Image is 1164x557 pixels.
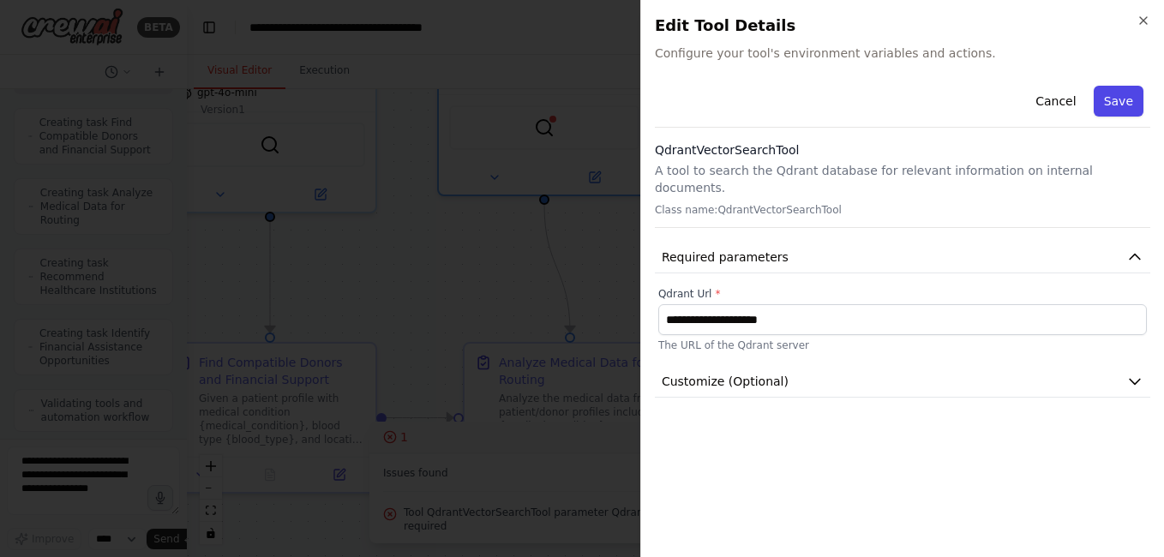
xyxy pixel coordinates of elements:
span: Configure your tool's environment variables and actions. [655,45,1150,62]
span: Required parameters [662,249,789,266]
button: Cancel [1025,86,1086,117]
label: Qdrant Url [658,287,1147,301]
p: Class name: QdrantVectorSearchTool [655,203,1150,217]
h2: Edit Tool Details [655,14,1150,38]
h3: QdrantVectorSearchTool [655,141,1150,159]
p: The URL of the Qdrant server [658,338,1147,352]
button: Save [1094,86,1143,117]
button: Customize (Optional) [655,366,1150,398]
span: Customize (Optional) [662,373,789,390]
p: A tool to search the Qdrant database for relevant information on internal documents. [655,162,1150,196]
button: Required parameters [655,242,1150,273]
